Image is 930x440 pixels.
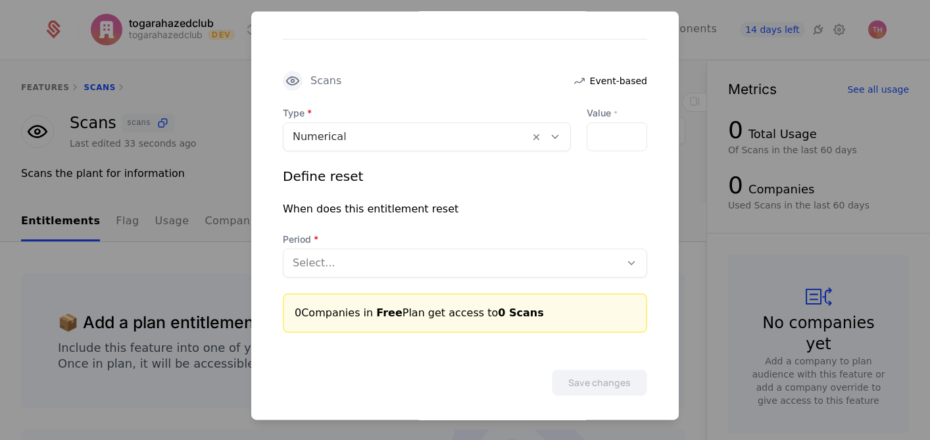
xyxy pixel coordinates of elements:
[376,306,403,319] span: Free
[283,233,647,246] span: Period
[295,305,635,321] div: 0 Companies in Plan get access to
[587,107,647,120] label: Value
[590,74,647,87] span: Event-based
[283,107,571,120] span: Type
[552,370,647,396] button: Save changes
[498,306,543,319] span: 0 Scans
[283,201,458,217] div: When does this entitlement reset
[310,76,341,86] div: Scans
[283,167,363,185] div: Define reset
